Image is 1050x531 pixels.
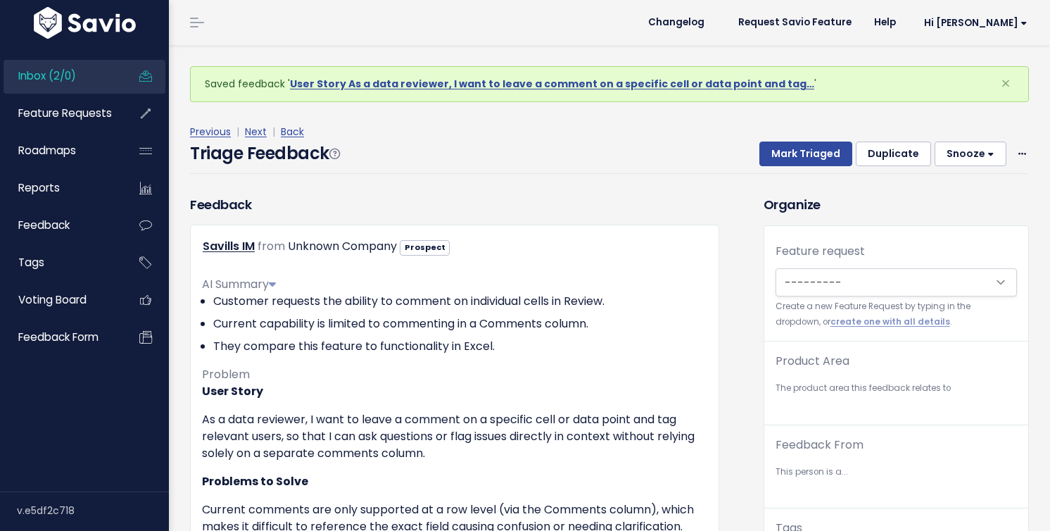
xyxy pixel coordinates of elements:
a: Roadmaps [4,135,117,167]
li: Customer requests the ability to comment on individual cells in Review. [213,293,707,310]
a: User Story As a data reviewer, I want to leave a comment on a specific cell or data point and tag… [290,77,814,91]
span: Feedback [18,218,70,232]
label: Product Area [776,353,849,370]
small: This person is a... [776,465,1017,480]
a: Feature Requests [4,97,117,130]
a: create one with all details [830,316,950,327]
span: Tags [18,255,44,270]
span: | [270,125,278,139]
a: Inbox (2/0) [4,60,117,92]
a: Reports [4,172,117,204]
label: Feedback From [776,437,864,454]
button: Mark Triaged [759,142,852,167]
a: Feedback form [4,321,117,354]
a: Voting Board [4,284,117,316]
strong: Prospect [405,242,445,253]
a: Previous [190,125,231,139]
label: Feature request [776,243,865,260]
span: Voting Board [18,292,87,307]
a: Feedback [4,209,117,242]
p: As a data reviewer, I want to leave a comment on a specific cell or data point and tag relevant u... [202,411,707,462]
a: Next [245,125,267,139]
li: Current capability is limited to commenting in a Comments column. [213,316,707,332]
h3: Feedback [190,195,251,214]
button: Close [987,67,1025,101]
span: AI Summary [202,276,276,292]
span: Roadmaps [18,143,76,158]
button: Duplicate [856,142,931,167]
a: Savills IM [203,238,255,254]
div: Unknown Company [288,237,397,257]
h4: Triage Feedback [190,141,339,166]
a: Help [863,12,907,33]
span: Reports [18,180,60,195]
span: Feature Requests [18,106,112,120]
span: | [234,125,242,139]
span: Feedback form [18,330,99,344]
div: v.e5df2c718 [17,492,169,529]
span: Inbox (2/0) [18,68,76,83]
a: Hi [PERSON_NAME] [907,12,1039,34]
strong: Problems to Solve [202,473,308,489]
span: Changelog [648,18,704,27]
img: logo-white.9d6f32f41409.svg [30,7,139,39]
div: Saved feedback ' ' [190,66,1029,102]
h3: Organize [764,195,1029,214]
strong: User Story [202,383,263,399]
li: They compare this feature to functionality in Excel. [213,338,707,355]
span: × [1001,72,1011,95]
small: Create a new Feature Request by typing in the dropdown, or . [776,299,1017,330]
span: from [258,238,285,254]
a: Request Savio Feature [727,12,863,33]
a: Back [281,125,304,139]
span: Problem [202,366,250,382]
span: Hi [PERSON_NAME] [924,18,1027,28]
a: Tags [4,246,117,279]
button: Snooze [935,142,1006,167]
small: The product area this feedback relates to [776,381,1017,396]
